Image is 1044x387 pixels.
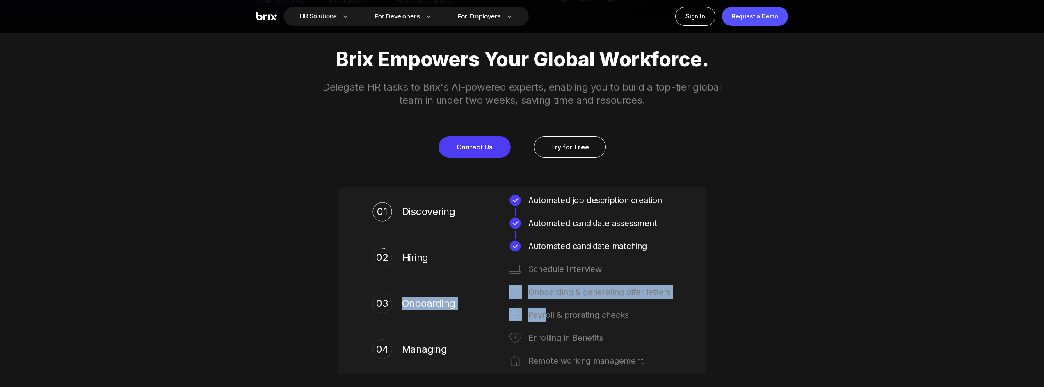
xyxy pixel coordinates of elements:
span: For Developers [375,12,420,21]
span: HR Solutions [300,10,337,23]
div: Payroll & prorating checks [528,308,672,321]
div: 04 [372,339,392,359]
div: Enrolling in Benefits [528,331,672,344]
p: Brix Empowers Your Global Workforce. [227,48,818,71]
span: Managing [402,343,459,356]
div: Onboarding & generating offer letters [528,285,672,299]
a: Request a Demo [722,7,788,26]
a: Try for Free [534,136,606,158]
div: 02 [376,250,388,265]
span: Hiring [402,251,459,264]
div: Automated candidate assessment [528,217,672,230]
div: Schedule Interview [528,263,672,276]
a: Sign In [675,7,715,26]
img: Brix Logo [256,12,277,21]
div: 01 [377,204,387,219]
div: Automated job description creation [528,194,672,207]
div: 03 [372,294,392,313]
div: Remote working management [528,354,672,367]
span: For Employers [458,12,501,21]
p: Delegate HR tasks to Brix's AI-powered experts, enabling you to build a top-tier global team in u... [312,81,732,107]
span: Discovering [402,205,459,218]
div: Automated candidate matching [528,240,672,253]
span: Onboarding [402,297,459,310]
a: Contact Us [439,136,511,158]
